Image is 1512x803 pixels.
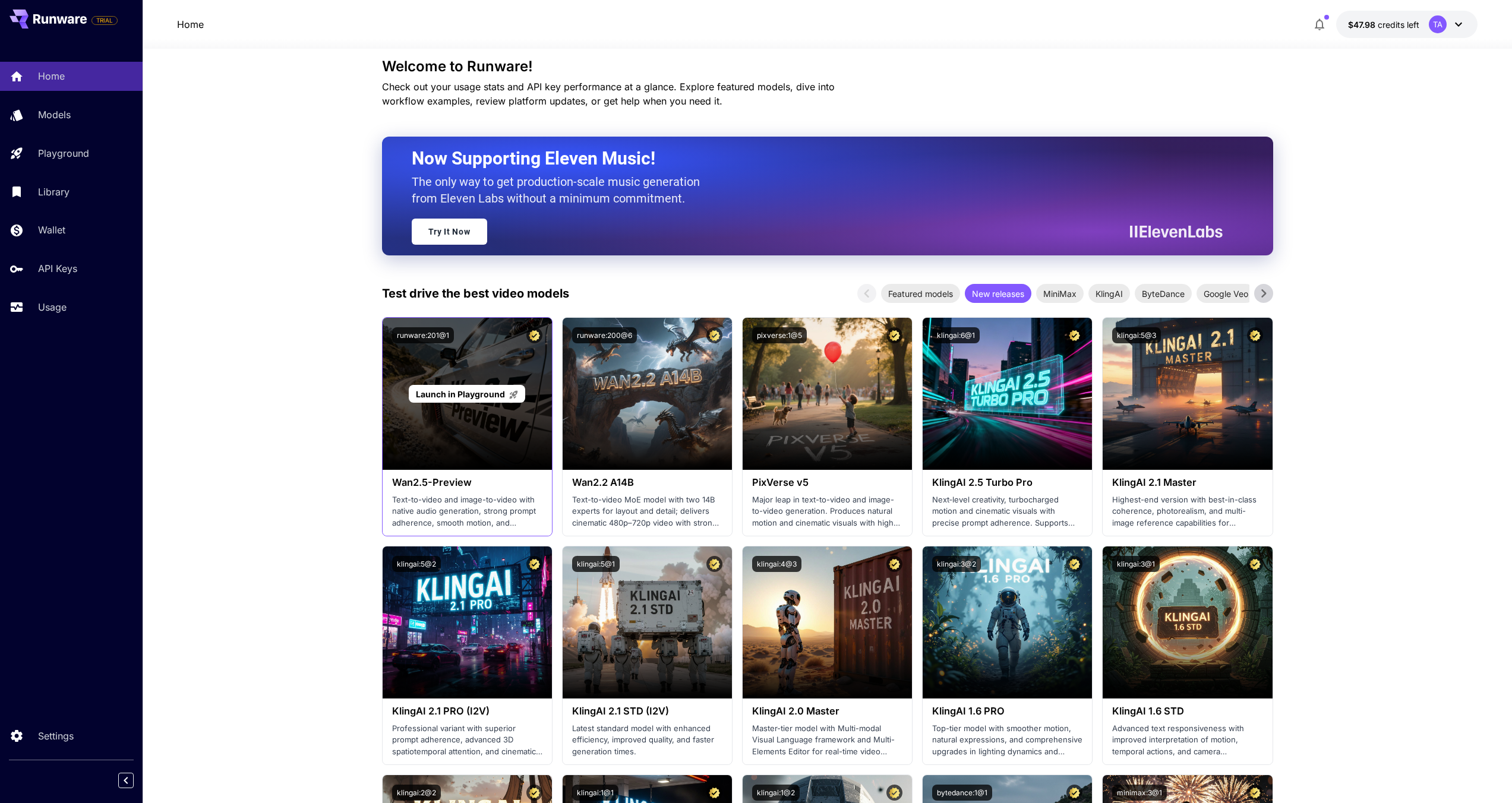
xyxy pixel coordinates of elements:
p: Master-tier model with Multi-modal Visual Language framework and Multi-Elements Editor for real-t... [752,723,902,758]
p: Top-tier model with smoother motion, natural expressions, and comprehensive upgrades in lighting ... [932,723,1082,758]
div: Featured models [881,284,960,303]
button: bytedance:1@1 [932,785,992,801]
button: minimax:3@1 [1112,785,1167,801]
button: Collapse sidebar [118,773,134,788]
button: Certified Model – Vetted for best performance and includes a commercial license. [886,556,902,572]
p: Library [38,185,70,199]
button: runware:200@6 [572,327,637,343]
p: Models [38,108,71,122]
span: Featured models [881,287,960,300]
div: New releases [965,284,1031,303]
h3: KlingAI 2.0 Master [752,706,902,717]
span: TRIAL [92,16,117,25]
span: credits left [1378,20,1419,30]
button: klingai:3@1 [1112,556,1160,572]
a: Try It Now [412,219,487,245]
button: $47.9782TA [1336,11,1478,38]
p: Latest standard model with enhanced efficiency, improved quality, and faster generation times. [572,723,722,758]
div: MiniMax [1036,284,1084,303]
button: Certified Model – Vetted for best performance and includes a commercial license. [526,785,542,801]
button: Certified Model – Vetted for best performance and includes a commercial license. [1247,327,1263,343]
h3: KlingAI 1.6 PRO [932,706,1082,717]
button: klingai:5@1 [572,556,620,572]
img: alt [923,318,1092,470]
button: klingai:3@2 [932,556,981,572]
button: klingai:5@2 [392,556,441,572]
p: Advanced text responsiveness with improved interpretation of motion, temporal actions, and camera... [1112,723,1262,758]
button: klingai:6@1 [932,327,980,343]
p: Settings [38,729,74,743]
h3: PixVerse v5 [752,477,902,488]
img: alt [383,546,552,698]
button: klingai:1@2 [752,785,800,801]
h3: Welcome to Runware! [382,58,1273,75]
button: Certified Model – Vetted for best performance and includes a commercial license. [886,785,902,801]
p: Test drive the best video models [382,284,569,302]
span: New releases [965,287,1031,300]
button: Certified Model – Vetted for best performance and includes a commercial license. [526,327,542,343]
button: Certified Model – Vetted for best performance and includes a commercial license. [1066,556,1082,572]
button: klingai:2@2 [392,785,441,801]
span: ByteDance [1135,287,1192,300]
span: Check out your usage stats and API key performance at a glance. Explore featured models, dive int... [382,81,835,107]
p: Highest-end version with best-in-class coherence, photorealism, and multi-image reference capabil... [1112,494,1262,529]
button: Certified Model – Vetted for best performance and includes a commercial license. [1066,327,1082,343]
h3: Wan2.5-Preview [392,477,542,488]
button: Certified Model – Vetted for best performance and includes a commercial license. [526,556,542,572]
div: TA [1429,15,1447,33]
a: Launch in Playground [409,385,525,403]
p: Playground [38,146,89,160]
button: klingai:5@3 [1112,327,1161,343]
p: The only way to get production-scale music generation from Eleven Labs without a minimum commitment. [412,173,709,207]
div: ByteDance [1135,284,1192,303]
p: Usage [38,300,67,314]
p: Professional variant with superior prompt adherence, advanced 3D spatiotemporal attention, and ci... [392,723,542,758]
img: alt [743,546,912,698]
img: alt [743,318,912,470]
h3: KlingAI 2.5 Turbo Pro [932,477,1082,488]
p: Wallet [38,223,65,237]
button: Certified Model – Vetted for best performance and includes a commercial license. [706,327,722,343]
h3: KlingAI 2.1 PRO (I2V) [392,706,542,717]
div: KlingAI [1088,284,1130,303]
button: Certified Model – Vetted for best performance and includes a commercial license. [886,327,902,343]
p: Text-to-video MoE model with two 14B experts for layout and detail; delivers cinematic 480p–720p ... [572,494,722,529]
p: Home [38,69,65,83]
h2: Now Supporting Eleven Music! [412,147,1214,170]
span: MiniMax [1036,287,1084,300]
button: Certified Model – Vetted for best performance and includes a commercial license. [1066,785,1082,801]
img: alt [1103,318,1272,470]
button: Certified Model – Vetted for best performance and includes a commercial license. [706,556,722,572]
p: Text-to-video and image-to-video with native audio generation, strong prompt adherence, smooth mo... [392,494,542,529]
span: Add your payment card to enable full platform functionality. [91,13,118,27]
img: alt [563,318,732,470]
span: KlingAI [1088,287,1130,300]
div: $47.9782 [1348,18,1419,31]
h3: KlingAI 2.1 Master [1112,477,1262,488]
button: Certified Model – Vetted for best performance and includes a commercial license. [1247,785,1263,801]
button: runware:201@1 [392,327,454,343]
button: Certified Model – Vetted for best performance and includes a commercial license. [706,785,722,801]
span: Launch in Playground [416,389,505,399]
h3: KlingAI 1.6 STD [1112,706,1262,717]
h3: KlingAI 2.1 STD (I2V) [572,706,722,717]
div: Collapse sidebar [127,770,143,791]
button: klingai:4@3 [752,556,801,572]
button: klingai:1@1 [572,785,618,801]
img: alt [563,546,732,698]
img: alt [923,546,1092,698]
p: Major leap in text-to-video and image-to-video generation. Produces natural motion and cinematic ... [752,494,902,529]
p: API Keys [38,261,77,276]
nav: breadcrumb [177,17,204,31]
div: Google Veo [1197,284,1255,303]
a: Home [177,17,204,31]
p: Next‑level creativity, turbocharged motion and cinematic visuals with precise prompt adherence. S... [932,494,1082,529]
h3: Wan2.2 A14B [572,477,722,488]
button: Certified Model – Vetted for best performance and includes a commercial license. [1247,556,1263,572]
img: alt [1103,546,1272,698]
span: $47.98 [1348,20,1378,30]
span: Google Veo [1197,287,1255,300]
button: pixverse:1@5 [752,327,807,343]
